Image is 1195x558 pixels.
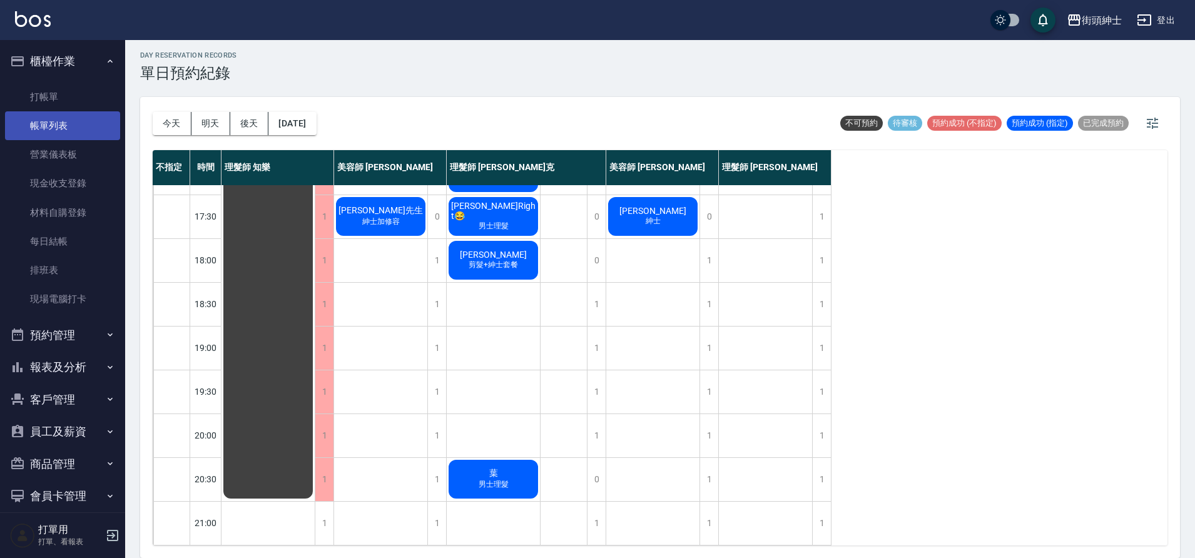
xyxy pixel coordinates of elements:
[812,239,831,282] div: 1
[315,370,333,413] div: 1
[5,512,120,545] button: 紅利點數設定
[840,118,883,129] span: 不可預約
[449,201,538,221] span: [PERSON_NAME]Right😂
[1078,118,1129,129] span: 已完成預約
[315,239,333,282] div: 1
[140,64,237,82] h3: 單日預約紀錄
[5,111,120,140] a: 帳單列表
[5,448,120,480] button: 商品管理
[190,150,221,185] div: 時間
[699,370,718,413] div: 1
[315,195,333,238] div: 1
[190,501,221,545] div: 21:00
[153,150,190,185] div: 不指定
[334,150,447,185] div: 美容師 [PERSON_NAME]
[699,458,718,501] div: 1
[5,83,120,111] a: 打帳單
[315,327,333,370] div: 1
[5,169,120,198] a: 現金收支登錄
[427,327,446,370] div: 1
[587,239,606,282] div: 0
[699,239,718,282] div: 1
[888,118,922,129] span: 待審核
[699,414,718,457] div: 1
[221,150,334,185] div: 理髮師 知樂
[487,468,501,479] span: 葉
[190,195,221,238] div: 17:30
[719,150,831,185] div: 理髮師 [PERSON_NAME]
[5,415,120,448] button: 員工及薪資
[5,285,120,313] a: 現場電腦打卡
[699,283,718,326] div: 1
[587,370,606,413] div: 1
[315,458,333,501] div: 1
[812,414,831,457] div: 1
[153,112,191,135] button: 今天
[587,414,606,457] div: 1
[190,370,221,413] div: 19:30
[5,319,120,352] button: 預約管理
[427,414,446,457] div: 1
[476,479,511,490] span: 男士理髮
[812,458,831,501] div: 1
[427,195,446,238] div: 0
[587,458,606,501] div: 0
[360,216,402,227] span: 紳士加修容
[1132,9,1180,32] button: 登出
[190,457,221,501] div: 20:30
[10,523,35,548] img: Person
[427,283,446,326] div: 1
[336,205,425,216] span: [PERSON_NAME]先生
[5,351,120,383] button: 報表及分析
[587,283,606,326] div: 1
[606,150,719,185] div: 美容師 [PERSON_NAME]
[315,502,333,545] div: 1
[5,45,120,78] button: 櫃檯作業
[587,195,606,238] div: 0
[1062,8,1127,33] button: 街頭紳士
[1007,118,1073,129] span: 預約成功 (指定)
[427,239,446,282] div: 1
[38,536,102,547] p: 打單、看報表
[15,11,51,27] img: Logo
[191,112,230,135] button: 明天
[190,326,221,370] div: 19:00
[315,414,333,457] div: 1
[699,327,718,370] div: 1
[617,206,689,216] span: [PERSON_NAME]
[1082,13,1122,28] div: 街頭紳士
[643,216,663,226] span: 紳士
[812,283,831,326] div: 1
[315,283,333,326] div: 1
[5,256,120,285] a: 排班表
[466,260,521,270] span: 剪髮+紳士套餐
[699,195,718,238] div: 0
[812,327,831,370] div: 1
[5,227,120,256] a: 每日結帳
[447,150,606,185] div: 理髮師 [PERSON_NAME]克
[427,458,446,501] div: 1
[587,327,606,370] div: 1
[457,250,529,260] span: [PERSON_NAME]
[812,502,831,545] div: 1
[927,118,1002,129] span: 預約成功 (不指定)
[476,221,511,231] span: 男士理髮
[230,112,269,135] button: 後天
[5,198,120,227] a: 材料自購登錄
[5,140,120,169] a: 營業儀表板
[812,195,831,238] div: 1
[699,502,718,545] div: 1
[190,413,221,457] div: 20:00
[38,524,102,536] h5: 打單用
[190,238,221,282] div: 18:00
[5,383,120,416] button: 客戶管理
[427,502,446,545] div: 1
[5,480,120,512] button: 會員卡管理
[190,282,221,326] div: 18:30
[427,370,446,413] div: 1
[812,370,831,413] div: 1
[1030,8,1055,33] button: save
[268,112,316,135] button: [DATE]
[587,502,606,545] div: 1
[140,51,237,59] h2: day Reservation records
